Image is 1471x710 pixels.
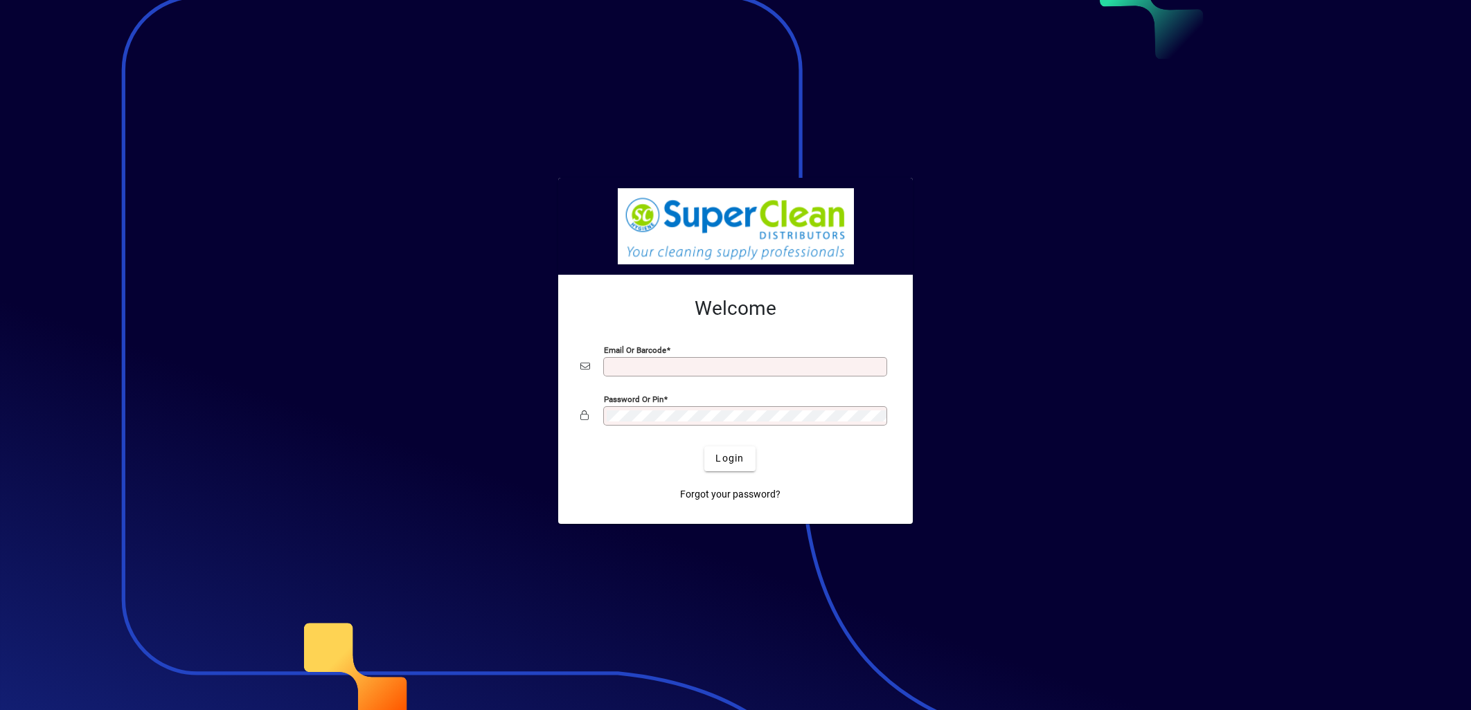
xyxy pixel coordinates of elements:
[604,394,663,403] mat-label: Password or Pin
[680,487,781,502] span: Forgot your password?
[715,451,744,466] span: Login
[604,345,666,354] mat-label: Email or Barcode
[704,446,755,471] button: Login
[675,482,786,507] a: Forgot your password?
[580,297,891,320] h2: Welcome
